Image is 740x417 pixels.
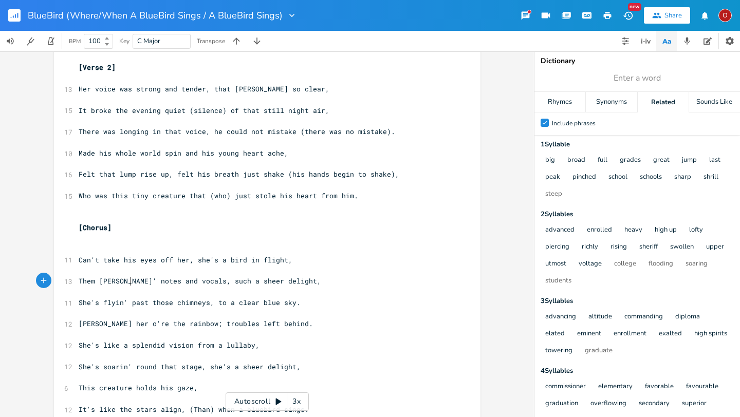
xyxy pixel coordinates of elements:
[541,368,734,374] div: 4 Syllable s
[541,141,734,148] div: 1 Syllable
[610,243,627,252] button: rising
[620,156,641,165] button: grades
[79,106,329,115] span: It broke the evening quiet (silence) of that still night air,
[586,92,637,112] div: Synonyms
[545,243,569,252] button: piercing
[587,226,612,235] button: enrolled
[69,39,81,44] div: BPM
[534,92,585,112] div: Rhymes
[694,330,727,338] button: high spirits
[638,92,689,112] div: Related
[79,255,292,264] span: Can't take his eyes off her, she's a bird in flight,
[718,9,732,22] div: ozarrows13
[79,298,301,307] span: She's flyin' past those chimneys, to a clear blue sky.
[686,260,708,269] button: soaring
[79,362,301,371] span: She's soarin' round that stage, she's a sheer delight,
[659,330,682,338] button: exalted
[639,400,670,408] button: secondary
[545,156,555,165] button: big
[545,190,562,199] button: steep
[653,156,670,165] button: great
[572,173,596,182] button: pinched
[545,260,566,269] button: utmost
[79,191,358,200] span: Who was this tiny creature that (who) just stole his heart from him.
[541,211,734,218] div: 2 Syllable s
[541,298,734,305] div: 3 Syllable s
[28,11,283,20] span: BlueBird (Where/When A BlueBird Sings / A BlueBird Sings)
[706,243,724,252] button: upper
[545,347,572,355] button: towering
[226,392,309,411] div: Autoscroll
[137,36,160,46] span: C Major
[645,383,674,391] button: favorable
[614,260,636,269] button: college
[686,383,718,391] button: favourable
[608,173,627,182] button: school
[618,6,638,25] button: New
[670,243,694,252] button: swollen
[545,313,576,321] button: advancing
[664,11,682,20] div: Share
[545,330,565,338] button: elated
[545,173,560,182] button: peak
[582,243,598,252] button: richly
[79,148,288,158] span: Made his whole world spin and his young heart ache,
[628,3,641,11] div: New
[718,4,732,27] button: O
[79,169,399,179] span: Felt that lump rise up, felt his breath just shake (his hands begin to shake),
[552,120,596,126] div: Include phrases
[644,7,690,24] button: Share
[545,383,586,391] button: commissioner
[119,38,129,44] div: Key
[567,156,585,165] button: broad
[79,223,112,232] span: [Chorus]
[640,173,662,182] button: schools
[79,319,313,328] span: [PERSON_NAME] her o're the rainbow; troubles left behind.
[197,38,225,44] div: Transpose
[79,340,260,350] span: She's like a splendid vision from a lullaby,
[614,330,646,338] button: enrollment
[79,63,116,72] span: [Verse 2]
[709,156,720,165] button: last
[624,313,663,321] button: commanding
[682,156,697,165] button: jump
[675,313,700,321] button: diploma
[545,400,578,408] button: graduation
[598,383,633,391] button: elementary
[588,313,612,321] button: altitude
[577,330,601,338] button: eminent
[545,277,571,286] button: students
[639,243,658,252] button: sheriff
[655,226,677,235] button: high up
[287,392,306,411] div: 3x
[689,92,740,112] div: Sounds Like
[674,173,691,182] button: sharp
[682,400,707,408] button: superior
[79,84,329,93] span: Her voice was strong and tender, that [PERSON_NAME] so clear,
[579,260,602,269] button: voltage
[704,173,718,182] button: shrill
[614,72,661,84] span: Enter a word
[649,260,673,269] button: flooding
[79,276,321,286] span: Them [PERSON_NAME]' notes and vocals, such a sheer delight,
[79,405,309,414] span: It's like the stars align, (Than) when a bluebird sings.
[79,383,198,392] span: This creature holds his gaze,
[545,226,575,235] button: advanced
[624,226,642,235] button: heavy
[590,400,626,408] button: overflowing
[598,156,607,165] button: full
[541,58,734,65] div: Dictionary
[585,347,613,355] button: graduate
[79,127,395,136] span: There was longing in that voice, he could not mistake (there was no mistake).
[689,226,703,235] button: lofty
